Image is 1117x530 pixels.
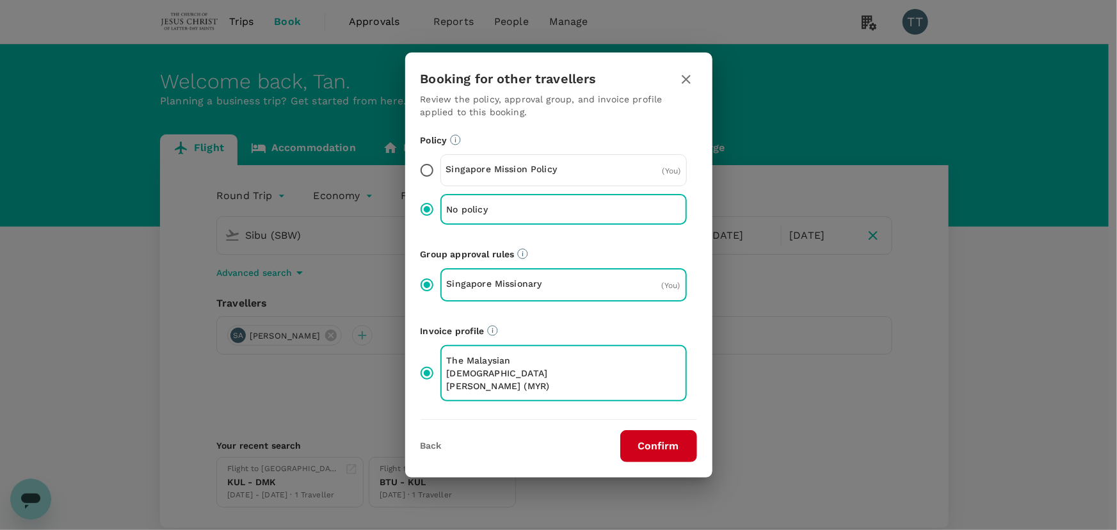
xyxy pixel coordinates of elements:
[446,163,564,175] p: Singapore Mission Policy
[421,325,697,337] p: Invoice profile
[447,277,564,290] p: Singapore Missionary
[447,354,564,392] p: The Malaysian [DEMOGRAPHIC_DATA][PERSON_NAME] (MYR)
[663,166,681,175] span: ( You )
[662,281,680,290] span: ( You )
[421,441,442,451] button: Back
[421,72,597,86] h3: Booking for other travellers
[447,203,564,216] p: No policy
[517,248,528,259] svg: Default approvers or custom approval rules (if available) are based on the user group.
[421,134,697,147] p: Policy
[421,93,697,118] p: Review the policy, approval group, and invoice profile applied to this booking.
[620,430,697,462] button: Confirm
[487,325,498,336] svg: The payment currency and company information are based on the selected invoice profile.
[450,134,461,145] svg: Booking restrictions are based on the selected travel policy.
[421,248,697,261] p: Group approval rules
